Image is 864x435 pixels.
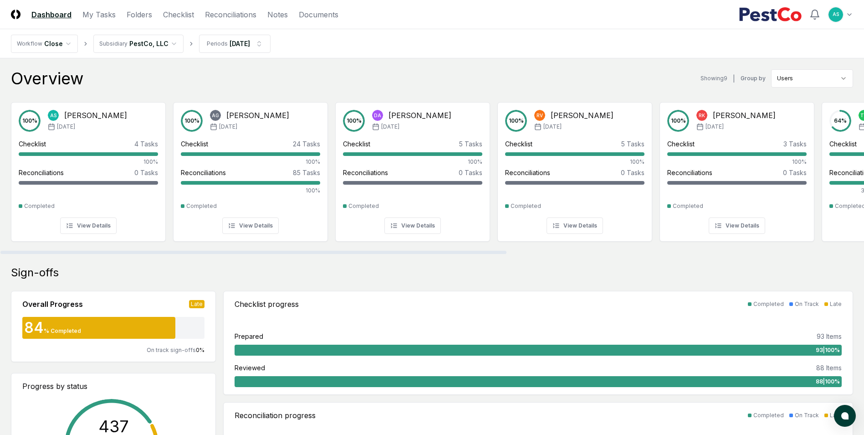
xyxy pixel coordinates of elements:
div: 3 Tasks [783,139,807,149]
div: Reconciliations [19,168,64,177]
div: Checklist progress [235,299,299,310]
span: AG [212,112,219,119]
span: 93 | 100 % [816,346,840,354]
div: 88 Items [816,363,842,373]
div: 0 Tasks [134,168,158,177]
div: Workflow [17,40,42,48]
div: Checklist [19,139,46,149]
span: [DATE] [57,123,75,131]
div: Checklist [829,139,857,149]
div: Completed [186,202,217,210]
a: 100%RK[PERSON_NAME][DATE]Checklist3 Tasks100%Reconciliations0 TasksCompletedView Details [660,95,814,242]
button: AS [828,6,844,23]
a: Checklist [163,9,194,20]
div: 5 Tasks [459,139,482,149]
div: Completed [753,300,784,308]
div: Late [830,411,842,419]
div: Completed [753,411,784,419]
span: [DATE] [543,123,562,131]
span: AS [50,112,56,119]
a: Checklist progressCompletedOn TrackLatePrepared93 Items93|100%Reviewed88 Items88|100% [223,291,853,395]
div: [PERSON_NAME] [389,110,451,121]
div: Reconciliations [181,168,226,177]
div: 100% [19,158,158,166]
div: Sign-offs [11,265,853,280]
a: 100%AS[PERSON_NAME][DATE]Checklist4 Tasks100%Reconciliations0 TasksCompletedView Details [11,95,166,242]
div: Reconciliations [343,168,388,177]
button: atlas-launcher [834,405,856,427]
button: View Details [222,217,279,234]
div: 85 Tasks [293,168,320,177]
div: 100% [181,158,320,166]
span: 88 | 100 % [816,378,840,386]
div: 100% [343,158,482,166]
a: 100%AG[PERSON_NAME][DATE]Checklist24 Tasks100%Reconciliations85 Tasks100%CompletedView Details [173,95,328,242]
div: Showing 9 [700,74,727,83]
span: DA [374,112,381,119]
button: View Details [60,217,117,234]
button: View Details [384,217,441,234]
div: Prepared [235,331,263,341]
span: [DATE] [219,123,237,131]
span: On track sign-offs [147,347,196,353]
a: Reconciliations [205,9,256,20]
img: Logo [11,10,20,19]
div: [PERSON_NAME] [713,110,776,121]
a: 100%RV[PERSON_NAME][DATE]Checklist5 Tasks100%Reconciliations0 TasksCompletedView Details [497,95,652,242]
div: Late [830,300,842,308]
div: Progress by status [22,381,204,392]
div: Reconciliations [667,168,712,177]
a: Folders [127,9,152,20]
button: View Details [709,217,765,234]
a: My Tasks [82,9,116,20]
div: Reconciliations [505,168,550,177]
div: Subsidiary [99,40,128,48]
div: Checklist [343,139,370,149]
div: % Completed [44,327,81,335]
div: 100% [181,186,320,195]
div: Completed [24,202,55,210]
div: Overall Progress [22,299,83,310]
span: RV [537,112,543,119]
div: Checklist [667,139,695,149]
div: 100% [667,158,807,166]
span: 0 % [196,347,204,353]
div: Completed [673,202,703,210]
div: Completed [511,202,541,210]
div: [DATE] [230,39,250,48]
div: 100% [505,158,644,166]
div: | [733,74,735,83]
div: Periods [207,40,228,48]
nav: breadcrumb [11,35,271,53]
div: [PERSON_NAME] [551,110,613,121]
img: PestCo logo [739,7,802,22]
span: RK [699,112,705,119]
a: Dashboard [31,9,72,20]
div: On Track [795,411,819,419]
a: Documents [299,9,338,20]
button: Periods[DATE] [199,35,271,53]
span: AS [833,11,839,18]
div: [PERSON_NAME] [64,110,127,121]
div: 84 [22,321,44,335]
a: Notes [267,9,288,20]
span: [DATE] [706,123,724,131]
div: Checklist [181,139,208,149]
div: Late [189,300,204,308]
div: 4 Tasks [134,139,158,149]
div: Checklist [505,139,532,149]
div: Completed [348,202,379,210]
div: 0 Tasks [621,168,644,177]
div: 0 Tasks [459,168,482,177]
div: 93 Items [817,331,842,341]
div: Reviewed [235,363,265,373]
div: 0 Tasks [783,168,807,177]
div: 5 Tasks [621,139,644,149]
label: Group by [741,76,766,81]
div: Overview [11,69,83,88]
a: 100%DA[PERSON_NAME][DATE]Checklist5 Tasks100%Reconciliations0 TasksCompletedView Details [335,95,490,242]
div: [PERSON_NAME] [226,110,289,121]
div: Reconciliation progress [235,410,316,421]
div: 24 Tasks [293,139,320,149]
div: On Track [795,300,819,308]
